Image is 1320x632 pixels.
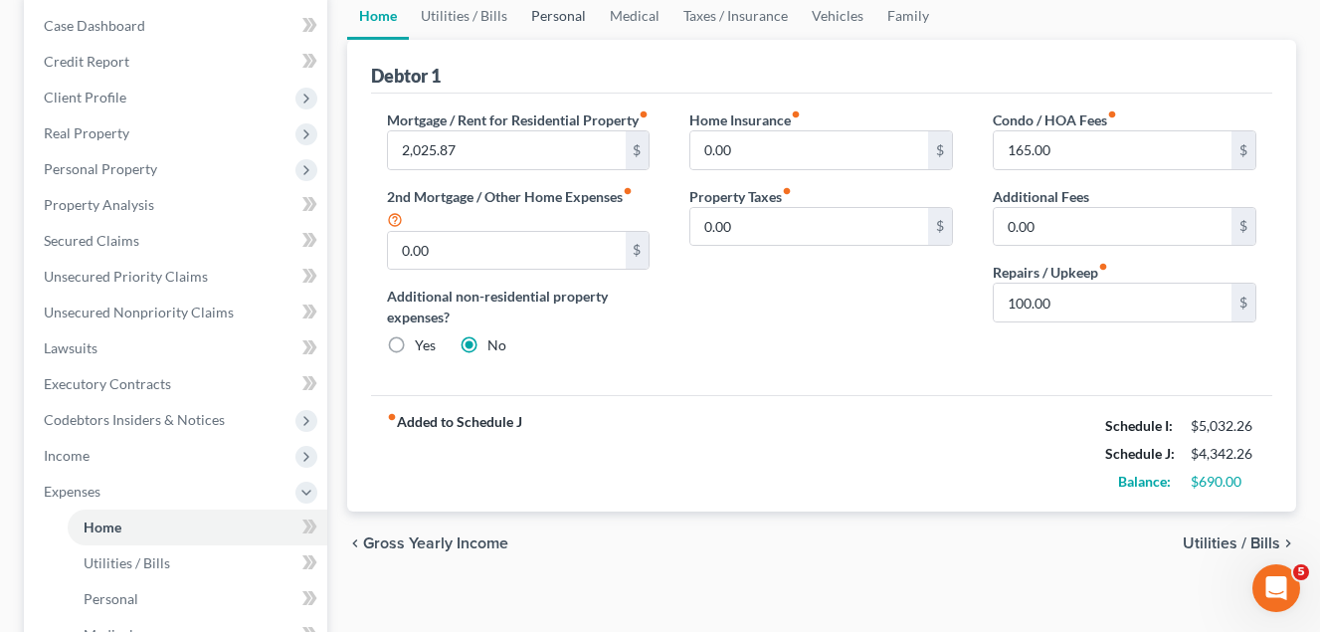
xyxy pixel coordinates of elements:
[993,186,1089,207] label: Additional Fees
[28,330,327,366] a: Lawsuits
[44,304,234,320] span: Unsecured Nonpriority Claims
[347,535,363,551] i: chevron_left
[415,335,436,355] label: Yes
[690,208,928,246] input: --
[928,208,952,246] div: $
[84,590,138,607] span: Personal
[347,535,508,551] button: chevron_left Gross Yearly Income
[44,232,139,249] span: Secured Claims
[44,160,157,177] span: Personal Property
[387,412,397,422] i: fiber_manual_record
[44,124,129,141] span: Real Property
[68,545,327,581] a: Utilities / Bills
[388,131,626,169] input: --
[28,44,327,80] a: Credit Report
[1280,535,1296,551] i: chevron_right
[1098,262,1108,272] i: fiber_manual_record
[28,259,327,295] a: Unsecured Priority Claims
[782,186,792,196] i: fiber_manual_record
[387,412,522,496] strong: Added to Schedule J
[1231,131,1255,169] div: $
[791,109,801,119] i: fiber_manual_record
[44,447,90,464] span: Income
[626,131,650,169] div: $
[928,131,952,169] div: $
[387,286,651,327] label: Additional non-residential property expenses?
[1183,535,1280,551] span: Utilities / Bills
[487,335,506,355] label: No
[994,131,1231,169] input: --
[28,295,327,330] a: Unsecured Nonpriority Claims
[994,208,1231,246] input: --
[1231,284,1255,321] div: $
[689,186,792,207] label: Property Taxes
[84,519,121,535] span: Home
[44,411,225,428] span: Codebtors Insiders & Notices
[1107,109,1117,119] i: fiber_manual_record
[690,131,928,169] input: --
[28,187,327,223] a: Property Analysis
[387,109,649,130] label: Mortgage / Rent for Residential Property
[639,109,649,119] i: fiber_manual_record
[1191,416,1256,436] div: $5,032.26
[1191,444,1256,464] div: $4,342.26
[44,89,126,105] span: Client Profile
[1105,417,1173,434] strong: Schedule I:
[363,535,508,551] span: Gross Yearly Income
[28,366,327,402] a: Executory Contracts
[623,186,633,196] i: fiber_manual_record
[1231,208,1255,246] div: $
[84,554,170,571] span: Utilities / Bills
[44,196,154,213] span: Property Analysis
[68,581,327,617] a: Personal
[1191,472,1256,492] div: $690.00
[689,109,801,130] label: Home Insurance
[1252,564,1300,612] iframe: Intercom live chat
[994,284,1231,321] input: --
[388,232,626,270] input: --
[44,375,171,392] span: Executory Contracts
[68,510,327,545] a: Home
[28,8,327,44] a: Case Dashboard
[44,17,145,34] span: Case Dashboard
[993,262,1108,283] label: Repairs / Upkeep
[44,339,97,356] span: Lawsuits
[1118,473,1171,490] strong: Balance:
[44,483,100,500] span: Expenses
[44,268,208,285] span: Unsecured Priority Claims
[387,186,651,231] label: 2nd Mortgage / Other Home Expenses
[28,223,327,259] a: Secured Claims
[44,53,129,70] span: Credit Report
[626,232,650,270] div: $
[1105,445,1175,462] strong: Schedule J:
[1293,564,1309,580] span: 5
[1183,535,1296,551] button: Utilities / Bills chevron_right
[371,64,441,88] div: Debtor 1
[993,109,1117,130] label: Condo / HOA Fees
